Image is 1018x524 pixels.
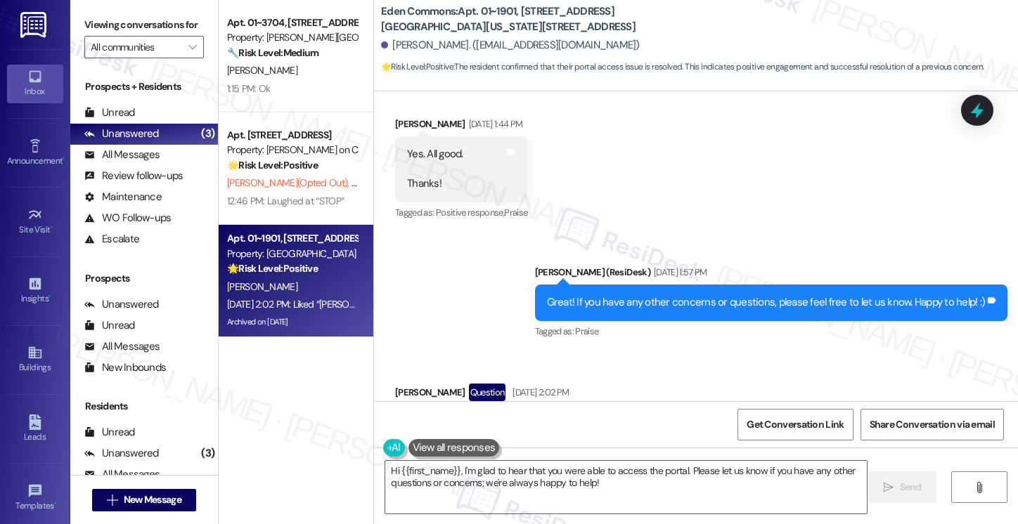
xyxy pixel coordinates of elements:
[227,231,357,246] div: Apt. 01~1901, [STREET_ADDRESS][GEOGRAPHIC_DATA][US_STATE][STREET_ADDRESS]
[385,461,867,513] textarea: Hi {{first_name}}, I'm glad to hear that you were able to access the portal. Please let us know i...
[84,105,135,120] div: Unread
[227,176,352,189] span: [PERSON_NAME] (Opted Out)
[227,280,297,293] span: [PERSON_NAME]
[7,272,63,310] a: Insights •
[226,313,359,331] div: Archived on [DATE]
[84,126,159,141] div: Unanswered
[124,492,181,507] span: New Message
[188,41,196,53] i: 
[407,147,463,192] div: Yes. All good. Thanks!
[381,4,662,34] b: Eden Commons: Apt. 01~1901, [STREET_ADDRESS][GEOGRAPHIC_DATA][US_STATE][STREET_ADDRESS]
[227,298,879,310] div: [DATE] 2:02 PM: Liked “[PERSON_NAME] ([PERSON_NAME]): Great! If you have any other concerns or qu...
[7,203,63,241] a: Site Visit •
[870,417,995,432] span: Share Conversation via email
[395,384,953,406] div: [PERSON_NAME]
[84,232,139,247] div: Escalate
[227,159,318,171] strong: 🌟 Risk Level: Positive
[900,480,922,494] span: Send
[227,143,357,157] div: Property: [PERSON_NAME] on Canal
[7,410,63,448] a: Leads
[436,207,504,218] span: Positive response ,
[650,265,707,280] div: [DATE] 1:57 PM
[84,360,166,375] div: New Inbounds
[84,211,171,225] div: WO Follow-ups
[575,325,598,337] span: Praise
[84,169,183,183] div: Review follow-ups
[868,471,936,503] button: Send
[465,117,523,131] div: [DATE] 1:44 PM
[974,482,984,493] i: 
[84,318,135,333] div: Unread
[395,202,527,223] div: Tagged as:
[227,262,318,275] strong: 🌟 Risk Level: Positive
[84,425,135,440] div: Unread
[70,271,218,286] div: Prospects
[84,297,159,312] div: Unanswered
[535,265,1008,284] div: [PERSON_NAME] (ResiDesk)
[227,195,344,207] div: 12:46 PM: Laughed at “STOP”
[92,489,196,511] button: New Message
[84,14,204,36] label: Viewing conversations for
[747,417,844,432] span: Get Conversation Link
[51,223,53,232] span: •
[883,482,894,493] i: 
[395,117,527,136] div: [PERSON_NAME]
[227,82,270,95] div: 1:15 PM: Ok
[7,341,63,379] a: Buildings
[381,61,453,72] strong: 🌟 Risk Level: Positive
[381,60,984,74] span: : The resident confirmed that their portal access issue is resolved. This indicates positive enga...
[227,15,357,30] div: Apt. 01~3704, [STREET_ADDRESS][PERSON_NAME]
[84,467,160,482] div: All Messages
[227,128,357,143] div: Apt. [STREET_ADDRESS]
[737,409,853,440] button: Get Conversation Link
[107,494,117,506] i: 
[509,385,569,400] div: [DATE] 2:02 PM
[91,36,181,58] input: All communities
[70,399,218,414] div: Residents
[504,207,527,218] span: Praise
[49,292,51,301] span: •
[7,479,63,517] a: Templates •
[227,64,297,77] span: [PERSON_NAME]
[84,190,162,204] div: Maintenance
[227,46,318,59] strong: 🔧 Risk Level: Medium
[547,295,986,310] div: Great! If you have any other concerns or questions, please feel free to let us know. Happy to hel...
[84,148,160,162] div: All Messages
[54,499,56,509] span: •
[227,247,357,261] div: Property: [GEOGRAPHIC_DATA]
[198,123,218,145] div: (3)
[84,339,160,354] div: All Messages
[861,409,1004,440] button: Share Conversation via email
[7,65,63,103] a: Inbox
[84,446,159,461] div: Unanswered
[198,443,218,464] div: (3)
[20,12,49,38] img: ResiDesk Logo
[227,30,357,45] div: Property: [PERSON_NAME][GEOGRAPHIC_DATA]
[70,79,218,94] div: Prospects + Residents
[469,384,506,401] div: Question
[535,321,1008,341] div: Tagged as:
[63,154,65,164] span: •
[381,38,640,53] div: [PERSON_NAME]. ([EMAIL_ADDRESS][DOMAIN_NAME])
